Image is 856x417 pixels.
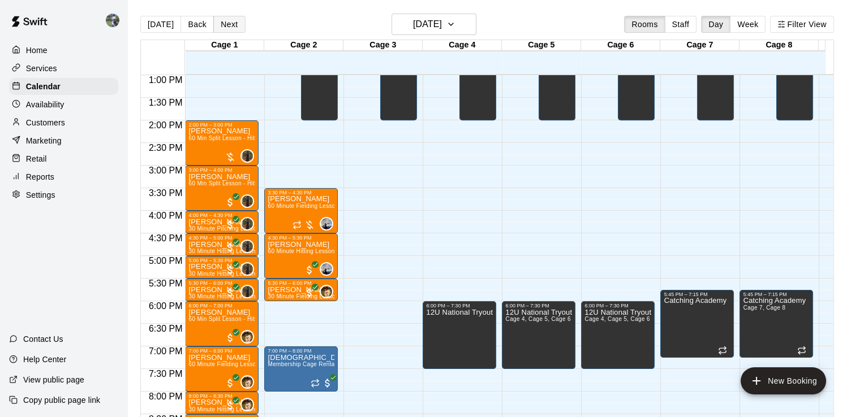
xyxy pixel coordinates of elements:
[9,60,118,77] div: Services
[292,220,302,229] span: Recurring event
[9,168,118,185] a: Reports
[146,256,186,266] span: 5:00 PM
[146,211,186,220] span: 4:00 PM
[185,301,259,346] div: 6:00 PM – 7:00 PM: Norrie O'Bannon
[624,16,665,33] button: Rooms
[242,399,253,410] img: Yareb Martinez
[188,225,260,232] span: 30 Minute Pitching Lesson
[739,40,819,51] div: Cage 8
[225,332,236,344] span: All customers have paid
[185,233,259,256] div: 4:30 PM – 5:00 PM: Jax Butler
[225,242,236,253] span: All customers have paid
[185,211,259,233] div: 4:00 PM – 4:30 PM: Calvin Lavery
[188,361,259,367] span: 60 Minute Fielding Lesson
[225,219,236,231] span: All customers have paid
[240,330,254,344] div: Yareb Martinez
[185,120,259,166] div: 2:00 PM – 3:00 PM: 60 Min Split Lesson - Hitting/Pitching
[9,96,118,113] a: Availability
[321,286,332,297] img: Yareb Martinez
[264,279,338,301] div: 5:30 PM – 6:00 PM: Maximus Wilkins
[743,305,785,311] span: Cage 7, Cage 8
[245,240,254,253] span: Mike Thatcher
[225,287,236,298] span: All customers have paid
[743,292,810,297] div: 5:45 PM – 7:15 PM
[23,374,84,385] p: View public page
[268,248,334,254] span: 60 Minute Hitting Lesson
[505,316,570,322] span: Cage 4, Cage 5, Cage 6
[664,292,730,297] div: 5:45 PM – 7:15 PM
[146,98,186,107] span: 1:30 PM
[343,40,423,51] div: Cage 3
[245,330,254,344] span: Yareb Martinez
[741,367,826,394] button: add
[321,218,332,229] img: Wells Jones
[188,406,255,412] span: 30 Minute Hitting Lesson
[26,99,64,110] p: Availability
[26,63,57,74] p: Services
[180,16,214,33] button: Back
[146,166,186,175] span: 3:00 PM
[26,81,61,92] p: Calendar
[245,217,254,231] span: Mike Thatcher
[264,233,338,279] div: 4:30 PM – 5:30 PM: Valentino Romero
[324,262,333,276] span: Wells Jones
[9,150,118,167] div: Retail
[321,263,332,275] img: Wells Jones
[146,120,186,130] span: 2:00 PM
[242,331,253,342] img: Yareb Martinez
[26,189,55,201] p: Settings
[426,303,493,309] div: 6:00 PM – 7:30 PM
[9,186,118,203] a: Settings
[240,375,254,389] div: Yareb Martinez
[304,287,315,298] span: All customers have paid
[188,122,255,128] div: 2:00 PM – 3:00 PM
[242,150,253,162] img: Mike Thatcher
[240,262,254,276] div: Mike Thatcher
[245,375,254,389] span: Yareb Martinez
[188,348,255,354] div: 7:00 PM – 8:00 PM
[320,285,333,298] div: Yareb Martinez
[739,290,813,358] div: 5:45 PM – 7:15 PM: Catching Academy
[240,149,254,163] div: Mike Thatcher
[9,78,118,95] a: Calendar
[245,149,254,163] span: Mike Thatcher
[660,290,734,358] div: 5:45 PM – 7:15 PM: Catching Academy
[146,346,186,356] span: 7:00 PM
[9,42,118,59] a: Home
[146,143,186,153] span: 2:30 PM
[701,16,730,33] button: Day
[23,354,66,365] p: Help Center
[188,303,255,309] div: 6:00 PM – 7:00 PM
[264,40,343,51] div: Cage 2
[26,135,62,146] p: Marketing
[268,235,334,241] div: 4:30 PM – 5:30 PM
[242,196,253,207] img: Mike Thatcher
[320,262,333,276] div: Wells Jones
[581,301,655,369] div: 6:00 PM – 7:30 PM: 12U National Tryout
[188,248,255,254] span: 30 Minute Hitting Lesson
[188,212,255,218] div: 4:00 PM – 4:30 PM
[268,293,338,299] span: 30 Minute Fielding Lesson
[324,217,333,231] span: Wells Jones
[502,40,581,51] div: Cage 5
[146,301,186,311] span: 6:00 PM
[146,369,186,379] span: 7:30 PM
[268,361,336,367] span: Membership Cage Rental
[185,279,259,301] div: 5:30 PM – 6:00 PM: Clayton Green
[311,379,320,388] span: Recurring event
[320,217,333,231] div: Wells Jones
[423,301,496,369] div: 6:00 PM – 7:30 PM: 12U National Tryout
[104,9,127,32] div: Ryan Maylie
[146,324,186,333] span: 6:30 PM
[324,285,333,298] span: Yareb Martinez
[245,262,254,276] span: Mike Thatcher
[730,16,765,33] button: Week
[245,285,254,298] span: Mike Thatcher
[188,258,255,263] div: 5:00 PM – 5:30 PM
[240,217,254,231] div: Mike Thatcher
[9,132,118,149] div: Marketing
[242,241,253,252] img: Mike Thatcher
